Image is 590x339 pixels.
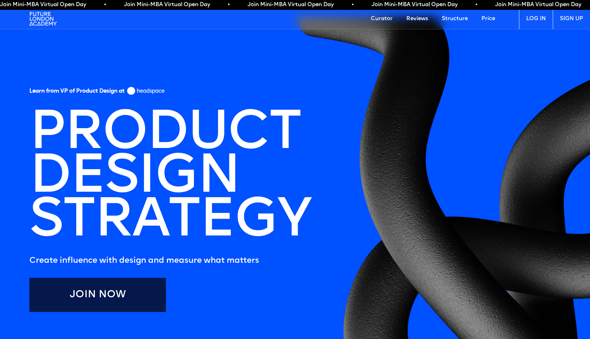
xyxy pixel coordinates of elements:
[364,9,399,29] a: Curator
[435,9,475,29] a: Structure
[475,1,477,8] span: •
[104,1,106,8] span: •
[553,9,590,29] a: SIGN UP
[29,88,125,97] h5: Learn from VP of Product Design at
[29,278,166,312] a: Join Now
[519,9,553,29] a: LOG IN
[23,106,318,250] h1: PRODUCT DESIGN STRATEGY
[227,1,229,8] span: •
[399,9,435,29] a: Reviews
[351,1,353,8] span: •
[475,9,502,29] a: Price
[29,254,318,268] h5: Create influence with design and measure what matters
